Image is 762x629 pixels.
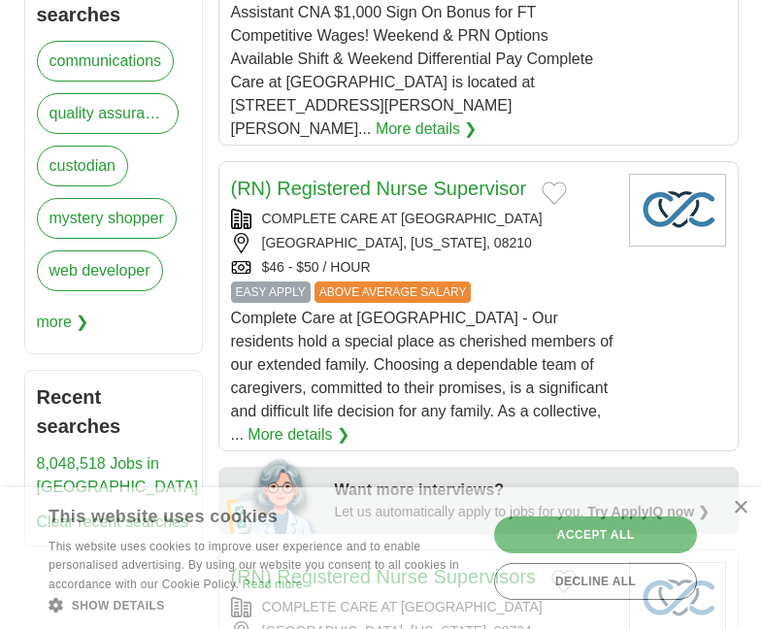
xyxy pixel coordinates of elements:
[231,209,613,229] div: COMPLETE CARE AT [GEOGRAPHIC_DATA]
[72,599,165,612] span: Show details
[37,198,177,239] a: mystery shopper
[733,501,747,515] div: Close
[49,499,426,528] div: This website uses cookies
[231,281,311,303] span: EASY APPLY
[226,456,320,534] img: apply-iq-scientist.png
[248,423,349,447] a: More details ❯
[37,146,129,186] a: custodian
[376,117,478,141] a: More details ❯
[231,178,527,199] a: (RN) Registered Nurse Supervisor
[37,382,190,441] h2: Recent searches
[542,182,567,205] button: Add to favorite jobs
[231,233,613,253] div: [GEOGRAPHIC_DATA], [US_STATE], 08210
[37,303,89,342] span: more ❯
[494,516,697,553] div: Accept all
[315,281,472,303] span: ABOVE AVERAGE SALARY
[49,540,459,592] span: This website uses cookies to improve user experience and to enable personalised advertising. By u...
[37,41,175,82] a: communications
[243,578,303,591] a: Read more, opens a new window
[494,563,697,600] div: Decline all
[231,310,613,443] span: Complete Care at [GEOGRAPHIC_DATA] - Our residents hold a special place as cherished members of o...
[629,174,726,247] img: Company logo
[37,93,179,134] a: quality assurance
[37,455,199,495] a: 8,048,518 Jobs in [GEOGRAPHIC_DATA]
[37,250,163,291] a: web developer
[49,595,475,614] div: Show details
[335,479,727,502] div: Want more interviews?
[231,257,613,278] div: $46 - $50 / HOUR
